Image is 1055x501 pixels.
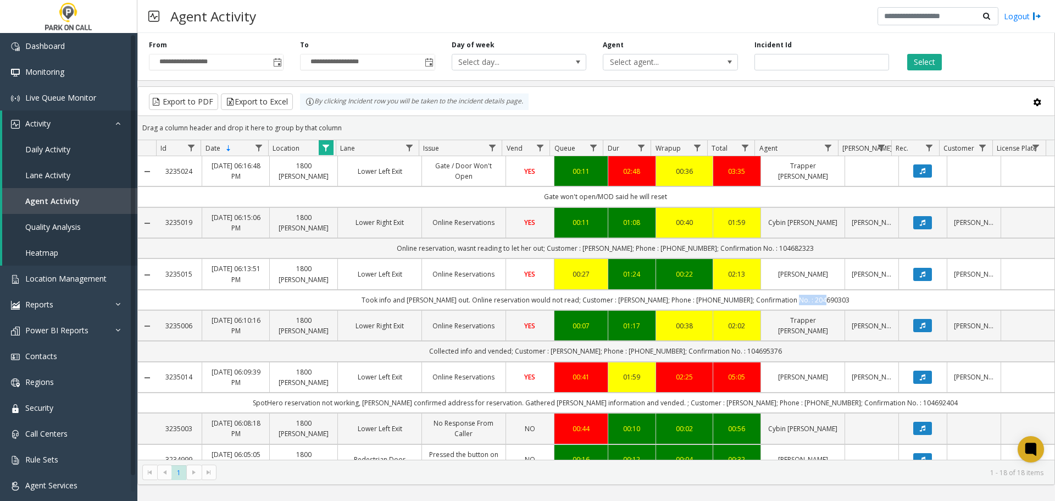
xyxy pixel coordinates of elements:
[975,140,990,155] a: Customer Filter Menu
[429,418,499,439] a: No Response From Caller
[429,372,499,382] a: Online Reservations
[615,423,649,434] div: 00:10
[561,166,601,177] a: 00:11
[852,269,892,279] a: [PERSON_NAME]
[2,214,137,240] a: Quality Analysis
[25,428,68,439] span: Call Centers
[2,136,137,162] a: Daily Activity
[171,465,186,480] span: Page 1
[603,54,710,70] span: Select agent...
[224,144,233,153] span: Sortable
[842,144,892,153] span: [PERSON_NAME]
[690,140,704,155] a: Wrapup Filter Menu
[586,140,601,155] a: Queue Filter Menu
[156,290,1054,310] td: Took info and [PERSON_NAME] out. Online reservation would not read; Customer : [PERSON_NAME]; Pho...
[524,167,535,176] span: YES
[615,217,649,228] a: 01:08
[615,372,649,382] a: 01:59
[663,454,706,465] a: 00:04
[138,219,156,228] a: Collapse Details
[561,217,601,228] div: 00:11
[149,40,167,50] label: From
[340,144,355,153] span: Lane
[276,263,331,284] a: 1800 [PERSON_NAME]
[720,217,754,228] div: 01:59
[163,454,195,465] a: 3234999
[276,212,331,233] a: 1800 [PERSON_NAME]
[25,247,58,258] span: Heatmap
[720,423,754,434] div: 00:56
[25,144,70,155] span: Daily Activity
[524,321,535,331] span: YES
[525,455,535,464] span: NO
[138,118,1054,137] div: Drag a column header and drop it here to group by that column
[513,372,547,382] a: YES
[943,144,974,153] span: Customer
[759,144,778,153] span: Agent
[852,321,892,331] a: [PERSON_NAME]
[271,54,283,70] span: Toggle popup
[768,315,838,336] a: Trapper [PERSON_NAME]
[634,140,648,155] a: Dur Filter Menu
[209,212,263,233] a: [DATE] 06:15:06 PM
[615,321,649,331] a: 01:17
[319,140,334,155] a: Location Filter Menu
[11,301,20,310] img: 'icon'
[423,144,439,153] span: Issue
[149,93,218,110] button: Export to PDF
[615,269,649,279] a: 01:24
[276,315,331,336] a: 1800 [PERSON_NAME]
[452,40,495,50] label: Day of week
[11,353,20,361] img: 'icon'
[663,423,706,434] a: 00:02
[345,269,415,279] a: Lower Left Exit
[720,166,754,177] div: 03:35
[561,372,601,382] a: 00:41
[1029,140,1043,155] a: License Plate Filter Menu
[25,196,80,206] span: Agent Activity
[768,161,838,181] a: Trapper [PERSON_NAME]
[2,188,137,214] a: Agent Activity
[720,372,754,382] a: 05:05
[138,373,156,382] a: Collapse Details
[345,321,415,331] a: Lower Right Exit
[561,423,601,434] a: 00:44
[525,424,535,433] span: NO
[138,167,156,176] a: Collapse Details
[821,140,836,155] a: Agent Filter Menu
[507,144,523,153] span: Vend
[25,273,107,284] span: Location Management
[206,144,220,153] span: Date
[209,263,263,284] a: [DATE] 06:13:51 PM
[954,372,994,382] a: [PERSON_NAME]
[524,218,535,227] span: YES
[25,480,77,491] span: Agent Services
[148,3,159,30] img: pageIcon
[754,40,792,50] label: Incident Id
[663,321,706,331] div: 00:38
[663,217,706,228] a: 00:40
[209,161,263,181] a: [DATE] 06:16:48 PM
[2,162,137,188] a: Lane Activity
[663,269,706,279] a: 00:22
[11,94,20,103] img: 'icon'
[1032,10,1041,22] img: logout
[25,299,53,310] span: Reports
[429,321,499,331] a: Online Reservations
[25,351,57,361] span: Contacts
[429,217,499,228] a: Online Reservations
[251,140,266,155] a: Date Filter Menu
[221,93,293,110] button: Export to Excel
[737,140,752,155] a: Total Filter Menu
[11,327,20,335] img: 'icon'
[768,454,838,465] a: [PERSON_NAME]
[163,166,195,177] a: 3235024
[615,454,649,465] a: 00:12
[663,166,706,177] div: 00:36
